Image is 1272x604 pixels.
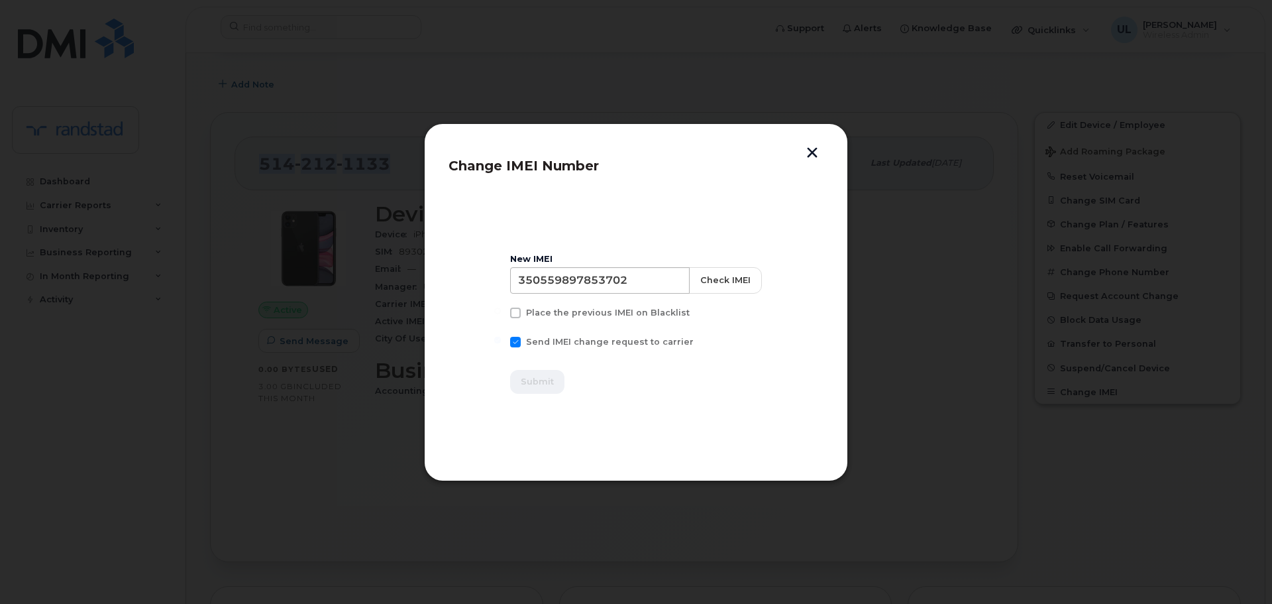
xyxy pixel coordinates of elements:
input: Send IMEI change request to carrier [494,337,501,343]
button: Submit [510,370,564,394]
input: Place the previous IMEI on Blacklist [494,308,501,314]
button: Check IMEI [689,267,762,294]
span: Submit [521,375,554,388]
span: Place the previous IMEI on Blacklist [526,308,690,318]
span: Change IMEI Number [449,158,599,174]
div: New IMEI [510,254,762,265]
span: Send IMEI change request to carrier [526,337,694,347]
